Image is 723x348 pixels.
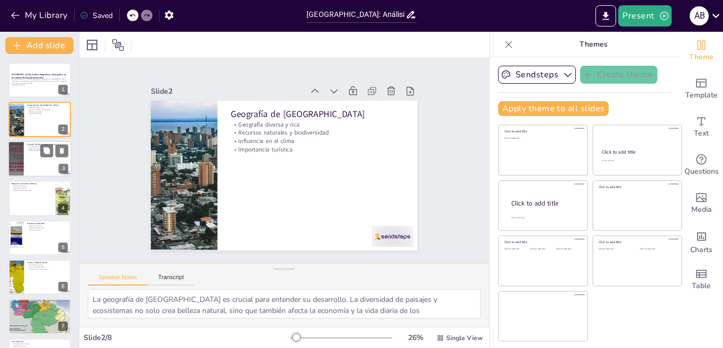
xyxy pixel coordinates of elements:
button: A B [690,5,709,26]
div: 1 [8,63,71,97]
div: Click to add title [602,149,672,155]
div: Add ready made slides [680,70,722,108]
textarea: La geografía de [GEOGRAPHIC_DATA] es crucial para entender su desarrollo. La diversidad de paisaj... [88,289,481,318]
p: Generated with [URL] [12,84,68,86]
button: Duplicate Slide [40,144,53,157]
div: Add images, graphics, shapes or video [680,184,722,222]
div: 5 [58,243,68,252]
div: Add text boxes [680,108,722,146]
p: Importancia turística [27,112,68,114]
button: Apply theme to all slides [498,101,609,116]
p: Desafíos y Oportunidades [12,301,68,304]
span: Charts [690,244,712,256]
p: Gestión de recursos [12,345,68,347]
p: Diversidad cultural [27,148,68,150]
div: Click to add title [511,199,579,208]
div: Saved [80,11,113,21]
div: Add a table [680,261,722,299]
span: Media [691,204,712,216]
p: Clima y Biodiversidad [27,261,68,264]
div: 7 [58,322,68,331]
p: Organización regional [27,146,68,148]
div: Add charts and graphs [680,222,722,261]
span: Position [112,39,124,51]
p: Complejidad del territorio [12,343,68,345]
div: 4 [58,203,68,213]
button: Present [618,5,671,26]
div: Layout [84,37,101,53]
p: División Político-Administrativa [27,142,68,146]
p: Recursos naturales y biodiversidad [27,109,68,111]
p: Recursos naturales y biodiversidad [295,110,322,283]
p: Participación ciudadana [12,307,68,309]
button: Sendsteps [498,66,576,84]
div: 26 % [403,333,428,343]
p: Riqueza de biodiversidad [27,266,68,268]
p: Desarrollo y recursos [12,188,52,190]
div: Click to add text [530,248,554,251]
span: Text [694,128,709,139]
div: Click to add title [504,129,580,133]
p: Políticas públicas necesarias [12,189,52,191]
div: Click to add body [511,216,578,219]
span: Table [692,280,711,292]
div: A B [690,6,709,25]
span: Single View [446,334,483,342]
div: 2 [58,124,68,134]
p: Riqueza en recursos [27,225,68,227]
p: Conclusiones [12,340,68,343]
div: Click to add text [640,248,673,251]
p: Clima cálido y lluvioso [27,264,68,266]
span: Questions [684,166,719,177]
p: Geografía de [GEOGRAPHIC_DATA] [312,112,342,285]
span: Theme [689,51,713,63]
div: Click to add text [556,248,580,251]
div: Change the overall theme [680,32,722,70]
button: Export to PowerPoint [595,5,616,26]
button: My Library [8,7,72,24]
div: 2 [8,102,71,137]
div: 5 [8,220,71,255]
strong: [GEOGRAPHIC_DATA]: Análisis Geográfico y Demográfico en el Contexto Político-Administrativo [12,74,66,79]
p: Desafíos de conservación [27,227,68,229]
div: 1 [58,85,68,94]
p: Oportunidades de gestión [12,306,68,308]
div: Click to add text [504,137,580,140]
div: 6 [58,282,68,291]
p: Recursos Naturales [27,222,68,225]
input: Insert title [306,7,405,22]
p: Themes [517,32,670,57]
div: Slide 2 [347,35,373,188]
p: Este análisis presenta los aspectos geográficos y demográficos de [GEOGRAPHIC_DATA], incluyendo s... [12,78,68,84]
p: Geografía de [GEOGRAPHIC_DATA] [27,104,68,107]
div: 7 [8,299,71,334]
div: Click to add text [504,248,528,251]
div: 4 [8,181,71,216]
div: Click to add text [601,159,672,162]
button: Add slide [5,37,74,54]
p: Geografía diversa y rica [304,111,330,284]
p: Regiones Socio-Económicas [12,182,52,185]
div: Click to add title [599,185,674,189]
p: Desafíos políticos y económicos [12,304,68,306]
p: Geografía diversa y rica [27,106,68,109]
p: Importancia de la conservación [27,268,68,270]
button: Transcript [148,274,195,285]
div: Click to add title [504,240,580,244]
div: 3 [8,141,71,177]
p: Importancia turística [279,109,305,282]
p: Clasificación regional [12,185,52,188]
div: 3 [59,164,68,173]
div: Click to add text [599,248,632,251]
button: Speaker Notes [88,274,148,285]
div: Get real-time input from your audience [680,146,722,184]
p: Influencia en el clima [27,110,68,112]
p: Influencia en el clima [287,109,314,282]
button: Create theme [580,66,657,84]
span: Template [685,90,718,101]
p: Políticas locales efectivas [27,149,68,151]
div: 6 [8,260,71,295]
div: Click to add title [599,240,674,244]
div: Slide 2 / 8 [84,333,291,343]
p: Políticas de gestión [27,229,68,231]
